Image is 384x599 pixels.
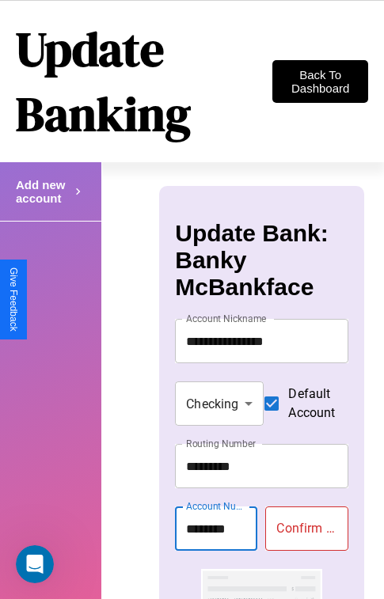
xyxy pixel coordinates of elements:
[8,267,19,332] div: Give Feedback
[186,312,267,325] label: Account Nickname
[175,381,264,426] div: Checking
[16,545,54,583] iframe: Intercom live chat
[272,60,368,103] button: Back To Dashboard
[16,17,272,146] h1: Update Banking
[16,178,71,205] h4: Add new account
[288,385,335,423] span: Default Account
[186,437,256,450] label: Routing Number
[175,220,348,301] h3: Update Bank: Banky McBankface
[186,499,249,513] label: Account Number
